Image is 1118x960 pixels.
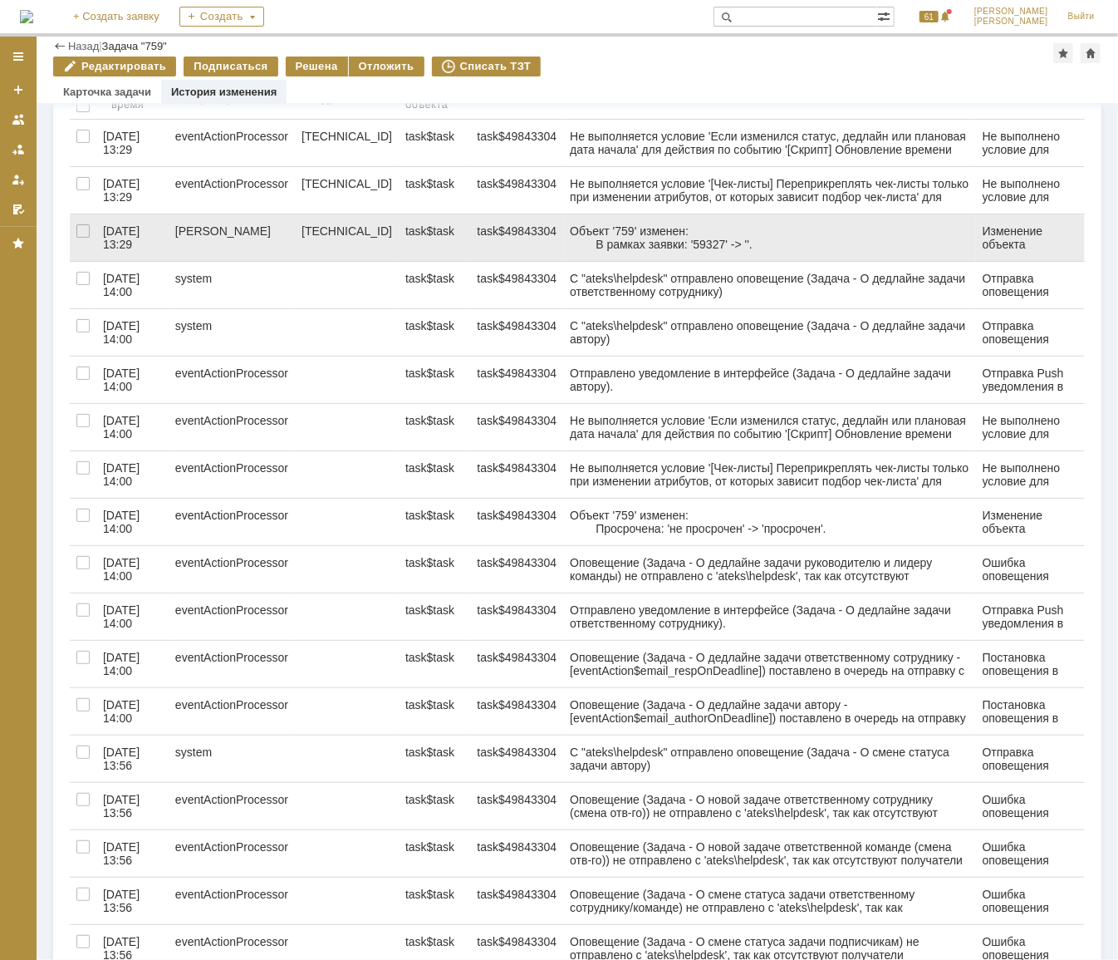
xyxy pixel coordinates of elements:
[570,272,968,298] div: С "ateks\helpdesk" отправлено оповещение (Задача - О дедлайне задачи ответственному сотруднику) П...
[974,7,1048,17] span: [PERSON_NAME]
[983,177,1078,204] div: Не выполнено условие для действия по событию
[175,746,288,759] div: system
[20,10,33,23] img: logo
[405,698,463,711] div: task$task
[477,651,557,664] div: task$49843304
[405,224,463,238] div: task$task
[175,224,288,238] div: [PERSON_NAME]
[477,367,557,380] div: task$49843304
[570,888,968,914] div: Оповещение (Задача - О смене статуса задачи ответственному сотруднику/команде) не отправлено с 'a...
[175,935,288,948] div: eventActionProcessor
[175,556,288,569] div: eventActionProcessor
[103,130,143,156] div: [DATE] 13:29
[477,461,557,475] div: task$49843304
[983,746,1078,772] div: Отправка оповещения
[175,319,288,332] div: system
[405,414,463,427] div: task$task
[570,130,968,156] div: Не выполняется условие 'Если изменился статус, дедлайн или плановая дата начала' для действия по ...
[919,11,939,22] span: 61
[983,367,1078,393] div: Отправка Push уведомления в интерфейсе
[570,177,968,204] div: Не выполняется условие '[Чек-листы] Переприкреплять чек-листы только при изменении атрибутов, от ...
[20,10,33,23] a: Перейти на домашнюю страницу
[63,86,151,98] a: Карточка задачи
[102,40,167,52] div: Задача "759"
[405,177,463,190] div: task$task
[103,888,143,914] div: [DATE] 13:56
[983,272,1078,298] div: Отправка оповещения
[570,367,968,393] div: Отправлено уведомление в интерфейсе (Задача - О дедлайне задачи автору). Проинформированы: [PERSO...
[477,746,557,759] div: task$49843304
[103,414,143,441] div: [DATE] 14:00
[405,651,463,664] div: task$task
[983,556,1078,583] div: Ошибка оповещения
[477,509,557,522] div: task$49843304
[983,414,1078,441] div: Не выполнено условие для действия по событию
[175,603,288,617] div: eventActionProcessor
[405,840,463,854] div: task$task
[103,840,143,867] div: [DATE] 13:56
[103,651,143,677] div: [DATE] 14:00
[68,40,99,52] a: Назад
[175,840,288,854] div: eventActionProcessor
[103,224,143,251] div: [DATE] 13:29
[302,224,392,238] div: [TECHNICAL_ID]
[405,367,463,380] div: task$task
[1053,43,1073,63] div: Добавить в избранное
[477,698,557,711] div: task$49843304
[405,509,463,522] div: task$task
[570,840,968,867] div: Оповещение (Задача - О новой задаче ответственной команде (смена отв-го)) не отправлено с 'ateks\...
[983,888,1078,914] div: Ошибка оповещения
[570,224,968,251] div: Объект '759' изменен: В рамках заявки: '59327' -> ''.
[405,746,463,759] div: task$task
[103,746,143,772] div: [DATE] 13:56
[477,414,557,427] div: task$49843304
[570,793,968,820] div: Оповещение (Задача - О новой задаче ответственному сотруднику (смена отв-го)) не отправлено с 'at...
[175,651,288,664] div: eventActionProcessor
[983,603,1078,630] div: Отправка Push уведомления в интерфейсе
[405,603,463,617] div: task$task
[477,224,557,238] div: task$49843304
[1081,43,1101,63] div: Сделать домашней страницей
[477,888,557,901] div: task$49843304
[477,319,557,332] div: task$49843304
[302,130,392,143] div: [TECHNICAL_ID]
[405,272,463,285] div: task$task
[570,698,968,725] div: Оповещение (Задача - О дедлайне задачи автору - [eventAction$email_authorOnDeadline]) поставлено ...
[974,17,1048,27] span: [PERSON_NAME]
[405,888,463,901] div: task$task
[983,319,1078,346] div: Отправка оповещения
[103,509,143,535] div: [DATE] 14:00
[983,651,1078,677] div: Постановка оповещения в очередь
[477,130,557,143] div: task$49843304
[99,39,101,52] div: |
[405,935,463,948] div: task$task
[103,793,143,820] div: [DATE] 13:56
[983,793,1078,820] div: Ошибка оповещения
[405,461,463,475] div: task$task
[405,319,463,332] div: task$task
[103,556,143,583] div: [DATE] 14:00
[983,461,1078,488] div: Не выполнено условие для действия по событию
[983,224,1078,251] div: Изменение объекта
[103,272,143,298] div: [DATE] 14:00
[103,319,143,346] div: [DATE] 14:00
[570,603,968,630] div: Отправлено уведомление в интерфейсе (Задача - О дедлайне задачи ответственному сотруднику). Проин...
[570,414,968,441] div: Не выполняется условие 'Если изменился статус, дедлайн или плановая дата начала' для действия по ...
[477,935,557,948] div: task$49843304
[405,130,463,143] div: task$task
[175,698,288,711] div: eventActionProcessor
[477,272,557,285] div: task$49843304
[477,556,557,569] div: task$49843304
[477,177,557,190] div: task$49843304
[175,414,288,427] div: eventActionProcessor
[179,7,264,27] div: Создать
[477,793,557,806] div: task$49843304
[175,793,288,806] div: eventActionProcessor
[405,556,463,569] div: task$task
[5,106,32,133] a: Заявки на командах
[175,888,288,901] div: eventActionProcessor
[983,698,1078,725] div: Постановка оповещения в очередь
[570,556,968,583] div: Оповещение (Задача - О дедлайне задачи руководителю и лидеру команды) не отправлено с 'ateks\help...
[477,840,557,854] div: task$49843304
[175,509,288,522] div: eventActionProcessor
